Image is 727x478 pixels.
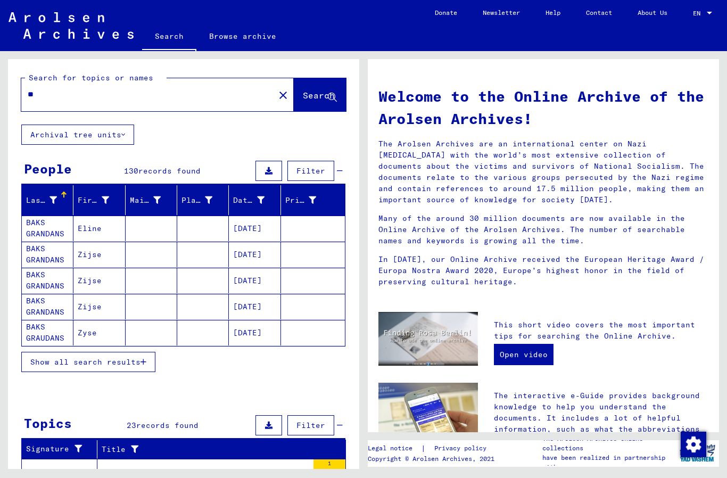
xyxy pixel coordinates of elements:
[229,185,280,215] mat-header-cell: Date of Birth
[378,312,478,366] img: video.jpg
[26,195,57,206] div: Last Name
[127,421,136,430] span: 23
[196,23,289,49] a: Browse archive
[9,12,134,39] img: Arolsen_neg.svg
[494,319,708,342] p: This short video covers the most important tips for searching the Online Archive.
[542,434,675,453] p: The Arolsen Archives online collections
[229,294,280,319] mat-cell: [DATE]
[22,320,73,345] mat-cell: BAKS GRAUDANS
[303,90,335,101] span: Search
[542,453,675,472] p: have been realized in partnership with
[142,23,196,51] a: Search
[368,454,499,464] p: Copyright © Arolsen Archives, 2021
[130,192,177,209] div: Maiden Name
[281,185,345,215] mat-header-cell: Prisoner #
[233,195,264,206] div: Date of Birth
[378,254,708,287] p: In [DATE], our Online Archive received the European Heritage Award / Europa Nostra Award 2020, Eu...
[229,216,280,241] mat-cell: [DATE]
[22,185,73,215] mat-header-cell: Last Name
[272,84,294,105] button: Clear
[78,192,125,209] div: First Name
[287,415,334,435] button: Filter
[136,421,199,430] span: records found
[277,89,290,102] mat-icon: close
[138,166,201,176] span: records found
[494,344,553,365] a: Open video
[313,459,345,470] div: 1
[102,441,333,458] div: Title
[229,268,280,293] mat-cell: [DATE]
[126,185,177,215] mat-header-cell: Maiden Name
[130,195,161,206] div: Maiden Name
[678,440,717,466] img: yv_logo.png
[73,216,125,241] mat-cell: Eline
[368,443,499,454] div: |
[693,10,705,17] span: EN
[285,192,332,209] div: Prisoner #
[73,294,125,319] mat-cell: Zijse
[26,192,73,209] div: Last Name
[26,443,84,455] div: Signature
[124,166,138,176] span: 130
[285,195,316,206] div: Prisoner #
[22,268,73,293] mat-cell: BAKS GRANDANS
[22,242,73,267] mat-cell: BAKS GRANDANS
[102,444,319,455] div: Title
[233,192,280,209] div: Date of Birth
[368,443,421,454] a: Legal notice
[30,357,141,367] span: Show all search results
[378,383,478,449] img: eguide.jpg
[73,185,125,215] mat-header-cell: First Name
[229,320,280,345] mat-cell: [DATE]
[22,216,73,241] mat-cell: BAKS GRANDANS
[378,213,708,246] p: Many of the around 30 million documents are now available in the Online Archive of the Arolsen Ar...
[426,443,499,454] a: Privacy policy
[73,320,125,345] mat-cell: Zyse
[21,125,134,145] button: Archival tree units
[21,352,155,372] button: Show all search results
[296,166,325,176] span: Filter
[287,161,334,181] button: Filter
[29,73,153,83] mat-label: Search for topics or names
[294,78,346,111] button: Search
[22,294,73,319] mat-cell: BAKS GRANDANS
[73,242,125,267] mat-cell: Zijse
[378,85,708,130] h1: Welcome to the Online Archive of the Arolsen Archives!
[78,195,109,206] div: First Name
[229,242,280,267] mat-cell: [DATE]
[681,432,706,457] img: Change consent
[181,195,212,206] div: Place of Birth
[378,138,708,205] p: The Arolsen Archives are an international center on Nazi [MEDICAL_DATA] with the world’s most ext...
[494,390,708,457] p: The interactive e-Guide provides background knowledge to help you understand the documents. It in...
[73,268,125,293] mat-cell: Zijse
[24,159,72,178] div: People
[296,421,325,430] span: Filter
[26,441,97,458] div: Signature
[24,414,72,433] div: Topics
[177,185,229,215] mat-header-cell: Place of Birth
[181,192,228,209] div: Place of Birth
